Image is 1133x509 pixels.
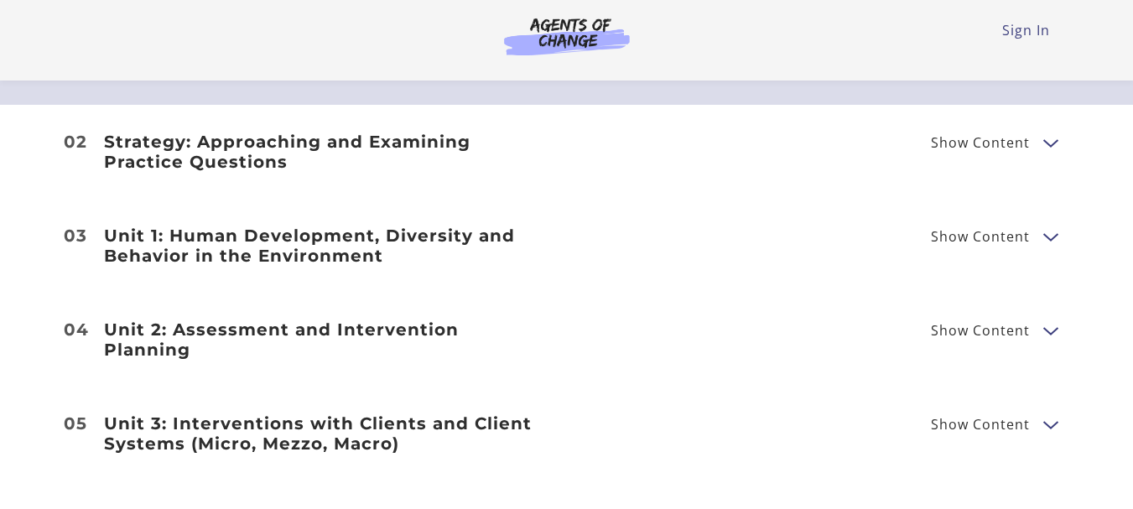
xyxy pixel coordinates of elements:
h3: Unit 3: Interventions with Clients and Client Systems (Micro, Mezzo, Macro) [104,413,547,454]
span: 05 [64,415,87,432]
span: 02 [64,133,87,150]
span: Show Content [931,418,1030,431]
button: Show Content [1043,319,1057,340]
button: Show Content [1043,413,1057,434]
img: Agents of Change Logo [486,17,647,55]
h3: Strategy: Approaching and Examining Practice Questions [104,132,547,172]
button: Show Content [1043,132,1057,153]
span: 03 [64,227,87,244]
span: 04 [64,321,89,338]
span: Show Content [931,324,1030,337]
h3: Unit 2: Assessment and Intervention Planning [104,319,547,360]
span: Show Content [931,136,1030,149]
a: Sign In [1002,21,1050,39]
span: Show Content [931,230,1030,243]
button: Show Content [1043,226,1057,247]
h3: Unit 1: Human Development, Diversity and Behavior in the Environment [104,226,547,266]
